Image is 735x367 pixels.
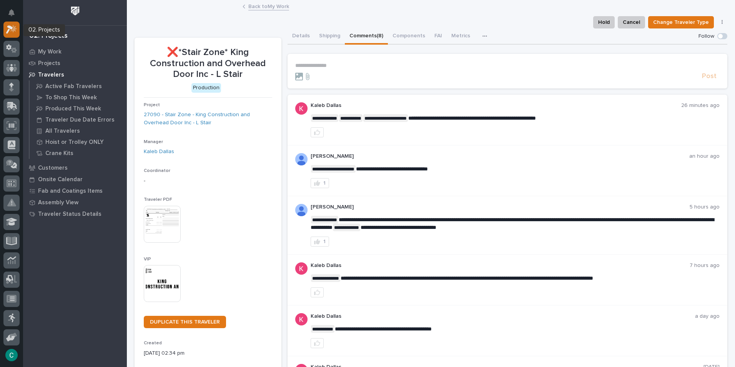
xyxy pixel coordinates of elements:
p: Onsite Calendar [38,176,83,183]
a: Traveler Status Details [23,208,127,220]
div: 1 [323,180,326,186]
button: Shipping [314,28,345,45]
p: ❌*Stair Zone* King Construction and Overhead Door Inc - L Stair [144,47,272,80]
a: Hoist or Trolley ONLY [30,137,127,147]
button: Comments (8) [345,28,388,45]
span: VIP [144,257,151,262]
div: Production [191,83,221,93]
span: Traveler PDF [144,197,172,202]
button: Hold [593,16,615,28]
p: 26 minutes ago [681,102,720,109]
p: Hoist or Trolley ONLY [45,139,104,146]
p: Traveler Status Details [38,211,101,218]
a: Back toMy Work [248,2,289,10]
div: 1 [323,239,326,244]
a: 27090 - Stair Zone - King Construction and Overhead Door Inc - L Stair [144,111,272,127]
img: ACg8ocJFQJZtOpq0mXhEl6L5cbQXDkmdPAf0fdoBPnlMfqfX=s96-c [295,313,308,325]
p: 7 hours ago [690,262,720,269]
a: My Work [23,46,127,57]
p: Follow [698,33,714,40]
p: Kaleb Dallas [311,313,695,320]
p: Customers [38,165,68,172]
img: ACg8ocJFQJZtOpq0mXhEl6L5cbQXDkmdPAf0fdoBPnlMfqfX=s96-c [295,102,308,115]
p: an hour ago [689,153,720,160]
span: Cancel [623,18,640,27]
p: Traveler Due Date Errors [45,117,115,123]
button: Change Traveler Type [648,16,714,28]
a: Assembly View [23,197,127,208]
p: Active Fab Travelers [45,83,102,90]
button: like this post [311,338,324,348]
button: Components [388,28,430,45]
button: users-avatar [3,347,20,363]
p: Projects [38,60,60,67]
button: Metrics [447,28,475,45]
a: Produced This Week [30,103,127,114]
p: a day ago [695,313,720,320]
span: Post [702,72,717,81]
p: Produced This Week [45,105,101,112]
a: Fab and Coatings Items [23,185,127,197]
span: Manager [144,140,163,144]
button: 1 [311,178,329,188]
a: All Travelers [30,125,127,136]
a: Traveler Due Date Errors [30,114,127,125]
p: Kaleb Dallas [311,102,682,109]
span: Project [144,103,160,107]
p: To Shop This Week [45,94,97,101]
span: DUPLICATE THIS TRAVELER [150,319,220,325]
p: Travelers [38,72,64,78]
a: DUPLICATE THIS TRAVELER [144,316,226,328]
img: AOh14GjpcA6ydKGAvwfezp8OhN30Q3_1BHk5lQOeczEvCIoEuGETHm2tT-JUDAHyqffuBe4ae2BInEDZwLlH3tcCd_oYlV_i4... [295,204,308,216]
a: To Shop This Week [30,92,127,103]
p: Assembly View [38,199,78,206]
div: 02. Projects [29,32,68,40]
button: Post [699,72,720,81]
img: AFdZucrzKcpQKH9jC-cfEsAZSAlTzo7yxz5Vk-WBr5XOv8fk2o2SBDui5wJFEtGkd79H79_oczbMRVxsFnQCrP5Je6bcu5vP_... [295,153,308,165]
a: Kaleb Dallas [144,148,174,156]
p: Fab and Coatings Items [38,188,103,195]
p: All Travelers [45,128,80,135]
span: Change Traveler Type [653,18,709,27]
span: Hold [598,18,610,27]
button: Details [288,28,314,45]
p: - [144,177,272,185]
button: like this post [311,287,324,297]
a: Customers [23,162,127,173]
img: Workspace Logo [68,4,82,18]
p: [DATE] 02:34 pm [144,349,272,357]
span: Created [144,341,162,345]
p: Crane Kits [45,150,73,157]
button: Cancel [618,16,645,28]
button: FAI [430,28,447,45]
img: ACg8ocJFQJZtOpq0mXhEl6L5cbQXDkmdPAf0fdoBPnlMfqfX=s96-c [295,262,308,275]
a: Onsite Calendar [23,173,127,185]
a: Active Fab Travelers [30,81,127,92]
p: [PERSON_NAME] [311,204,690,210]
button: like this post [311,127,324,137]
button: 1 [311,237,329,247]
p: [PERSON_NAME] [311,153,690,160]
a: Crane Kits [30,148,127,158]
button: Notifications [3,5,20,21]
div: Notifications [10,9,20,22]
a: Travelers [23,69,127,80]
p: Kaleb Dallas [311,262,690,269]
p: My Work [38,48,62,55]
p: 5 hours ago [690,204,720,210]
a: Projects [23,57,127,69]
span: Coordinator [144,168,170,173]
